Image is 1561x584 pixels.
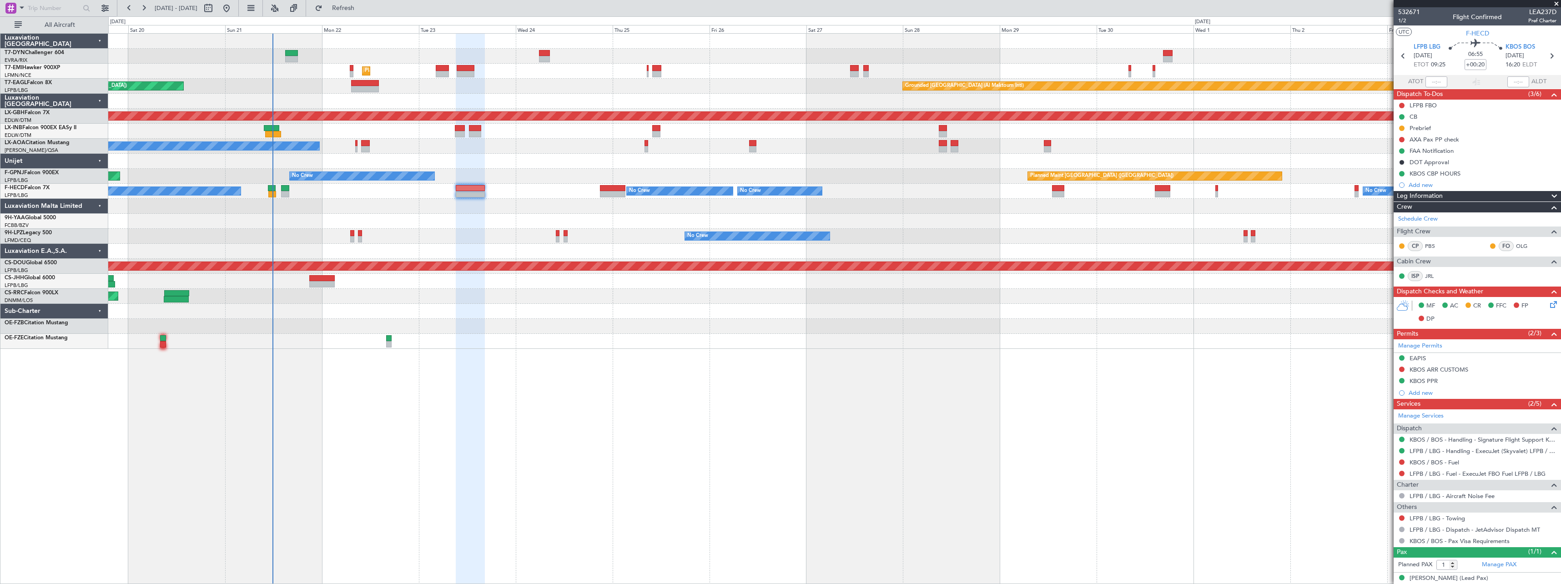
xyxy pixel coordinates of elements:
[5,80,27,86] span: T7-EAGL
[5,147,58,154] a: [PERSON_NAME]/QSA
[1516,242,1536,250] a: OLG
[1453,12,1502,22] div: Flight Confirmed
[324,5,363,11] span: Refresh
[1398,7,1420,17] span: 532671
[5,80,52,86] a: T7-EAGLFalcon 8X
[5,215,56,221] a: 9H-YAAGlobal 5000
[1410,113,1417,121] div: CB
[1410,366,1468,373] div: KBOS ARR CUSTOMS
[687,229,708,243] div: No Crew
[1409,181,1556,189] div: Add new
[5,132,31,139] a: EDLW/DTM
[1409,389,1556,397] div: Add new
[5,185,50,191] a: F-HECDFalcon 7X
[5,170,24,176] span: F-GPNJ
[1410,574,1488,583] div: [PERSON_NAME] (Lead Pax)
[1398,17,1420,25] span: 1/2
[1410,147,1454,155] div: FAA Notification
[1410,377,1438,385] div: KBOS PPR
[5,290,58,296] a: CS-RRCFalcon 900LX
[1522,60,1537,70] span: ELDT
[5,125,22,131] span: LX-INB
[903,25,1000,33] div: Sun 28
[710,25,806,33] div: Fri 26
[1408,77,1423,86] span: ATOT
[1528,399,1541,408] span: (2/5)
[1408,241,1423,251] div: CP
[1410,124,1431,132] div: Prebrief
[5,50,64,55] a: T7-DYNChallenger 604
[1506,51,1524,60] span: [DATE]
[1531,77,1546,86] span: ALDT
[1397,202,1412,212] span: Crew
[5,215,25,221] span: 9H-YAA
[419,25,516,33] div: Tue 23
[1528,17,1556,25] span: Pref Charter
[5,320,24,326] span: OE-FZB
[5,125,76,131] a: LX-INBFalcon 900EX EASy II
[5,117,31,124] a: EDLW/DTM
[5,50,25,55] span: T7-DYN
[1431,60,1445,70] span: 09:25
[155,4,197,12] span: [DATE] - [DATE]
[1414,51,1432,60] span: [DATE]
[5,237,31,244] a: LFMD/CEQ
[1398,215,1438,224] a: Schedule Crew
[1528,547,1541,556] span: (1/1)
[1410,436,1556,443] a: KBOS / BOS - Handling - Signature Flight Support KBOS / BOS
[5,140,70,146] a: LX-AOACitation Mustang
[1290,25,1387,33] div: Thu 2
[24,22,96,28] span: All Aircraft
[1410,158,1449,166] div: DOT Approval
[1496,302,1506,311] span: FFC
[5,170,59,176] a: F-GPNJFalcon 900EX
[1097,25,1193,33] div: Tue 30
[1397,89,1443,100] span: Dispatch To-Dos
[128,25,225,33] div: Sat 20
[5,65,22,70] span: T7-EMI
[1410,514,1465,522] a: LFPB / LBG - Towing
[1397,399,1420,409] span: Services
[1408,271,1423,281] div: ISP
[1482,560,1516,569] a: Manage PAX
[806,25,903,33] div: Sat 27
[5,275,55,281] a: CS-JHHGlobal 6000
[1398,560,1432,569] label: Planned PAX
[5,177,28,184] a: LFPB/LBG
[1410,136,1459,143] div: AXA Pax PP check
[1425,76,1447,87] input: --:--
[5,282,28,289] a: LFPB/LBG
[1397,423,1422,434] span: Dispatch
[740,184,761,198] div: No Crew
[5,110,50,116] a: LX-GBHFalcon 7X
[1425,242,1445,250] a: PBS
[5,87,28,94] a: LFPB/LBG
[1410,354,1426,362] div: EAPIS
[1000,25,1097,33] div: Mon 29
[1387,25,1484,33] div: Fri 3
[5,230,23,236] span: 9H-LPZ
[1410,526,1540,534] a: LFPB / LBG - Dispatch - JetAdvisor Dispatch MT
[5,335,24,341] span: OE-FZE
[905,79,1024,93] div: Grounded [GEOGRAPHIC_DATA] (Al Maktoum Intl)
[1410,458,1459,466] a: KBOS / BOS - Fuel
[1398,342,1442,351] a: Manage Permits
[1426,315,1435,324] span: DP
[1426,302,1435,311] span: MF
[5,335,68,341] a: OE-FZECitation Mustang
[28,1,80,15] input: Trip Number
[1506,60,1520,70] span: 16:20
[5,260,26,266] span: CS-DOU
[5,192,28,199] a: LFPB/LBG
[1397,480,1419,490] span: Charter
[1414,43,1440,52] span: LFPB LBG
[292,169,313,183] div: No Crew
[1506,43,1535,52] span: KBOS BOS
[365,64,452,78] div: Planned Maint [GEOGRAPHIC_DATA]
[110,18,126,26] div: [DATE]
[1193,25,1290,33] div: Wed 1
[10,18,99,32] button: All Aircraft
[1528,328,1541,338] span: (2/3)
[5,320,68,326] a: OE-FZBCitation Mustang
[1425,272,1445,280] a: JRL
